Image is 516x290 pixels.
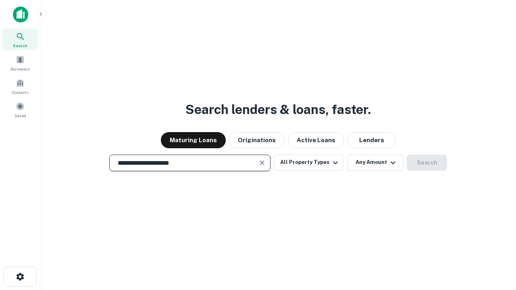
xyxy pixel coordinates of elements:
[2,52,38,74] a: Borrowers
[2,99,38,120] a: Saved
[347,155,404,171] button: Any Amount
[185,100,371,119] h3: Search lenders & loans, faster.
[12,89,28,95] span: Contacts
[347,132,396,148] button: Lenders
[10,66,30,72] span: Borrowers
[161,132,226,148] button: Maturing Loans
[2,29,38,50] a: Search
[274,155,344,171] button: All Property Types
[229,132,285,148] button: Originations
[476,226,516,264] iframe: Chat Widget
[13,42,27,49] span: Search
[256,157,268,168] button: Clear
[15,112,26,119] span: Saved
[13,6,28,23] img: capitalize-icon.png
[288,132,344,148] button: Active Loans
[2,75,38,97] a: Contacts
